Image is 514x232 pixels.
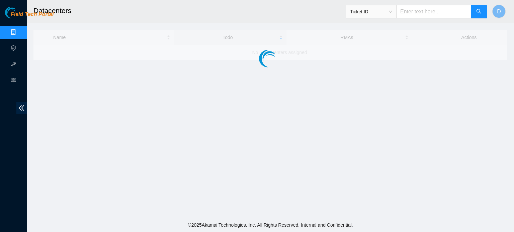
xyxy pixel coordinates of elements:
[16,102,27,114] span: double-left
[471,5,487,18] button: search
[492,5,506,18] button: D
[396,5,471,18] input: Enter text here...
[11,11,54,18] span: Field Tech Portal
[5,12,54,21] a: Akamai TechnologiesField Tech Portal
[350,7,392,17] span: Ticket ID
[5,7,34,18] img: Akamai Technologies
[11,74,16,88] span: read
[476,9,482,15] span: search
[497,7,501,16] span: D
[27,218,514,232] footer: © 2025 Akamai Technologies, Inc. All Rights Reserved. Internal and Confidential.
